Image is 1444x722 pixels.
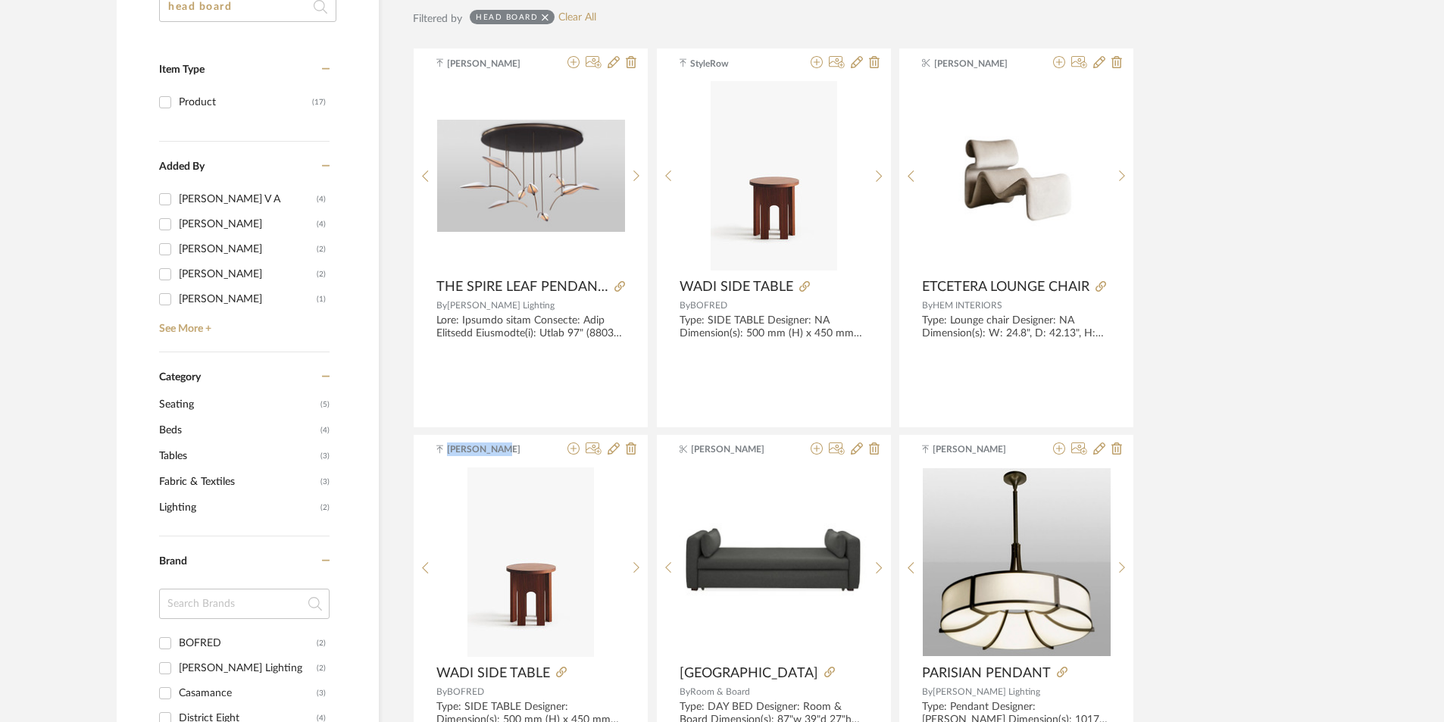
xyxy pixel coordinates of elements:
img: WADI SIDE TABLE [711,81,837,270]
div: [PERSON_NAME] Lighting [179,656,317,680]
span: BOFRED [690,301,727,310]
span: Lighting [159,495,317,520]
div: [PERSON_NAME] [179,262,317,286]
div: [PERSON_NAME] V A [179,187,317,211]
span: BOFRED [447,687,484,696]
div: (17) [312,90,326,114]
span: THE SPIRE LEAF PENDANT 9 [436,279,608,295]
div: (4) [317,212,326,236]
div: head board [476,12,538,22]
span: Brand [159,556,187,567]
span: By [436,687,447,696]
span: (5) [320,392,330,417]
span: Tables [159,443,317,469]
div: Type: Lounge chair Designer: NA Dimension(s): W: 24.8", D: 42.13", H: 30.32" Material/Finishes: O... [922,314,1111,340]
span: Seating [159,392,317,417]
span: (2) [320,495,330,520]
div: (4) [317,187,326,211]
span: [PERSON_NAME] [933,442,1028,456]
div: Casamance [179,681,317,705]
div: Lore: Ipsumdo sitam Consecte: Adip Elitsedd Eiusmodte(i): Utlab 97" (8803 et) d Magnaa 31" (3302 ... [436,314,625,340]
span: By [680,687,690,696]
img: OXFORD [680,517,867,606]
img: PARISIAN PENDANT [923,468,1111,656]
img: THE SPIRE LEAF PENDANT 9 [437,120,625,233]
span: (4) [320,418,330,442]
span: [PERSON_NAME] [934,57,1030,70]
span: By [922,687,933,696]
div: (2) [317,262,326,286]
div: 0 [923,467,1111,657]
span: [PERSON_NAME] [691,442,786,456]
span: Category [159,371,201,384]
img: ETCETERA LOUNGE CHAIR [923,82,1111,270]
span: HEM INTERIORS [933,301,1002,310]
span: PARISIAN PENDANT [922,665,1051,682]
div: [PERSON_NAME] [179,212,317,236]
span: WADI SIDE TABLE [436,665,550,682]
div: (2) [317,237,326,261]
div: BOFRED [179,631,317,655]
div: 0 [437,467,625,657]
span: [PERSON_NAME] Lighting [933,687,1040,696]
div: Type: SIDE TABLE Designer: NA Dimension(s): 500 mm (H) x 450 mm (Diameter) Material/Finishes: OPT... [680,314,868,340]
div: (2) [317,631,326,655]
span: By [680,301,690,310]
span: [PERSON_NAME] Lighting [447,301,555,310]
div: (3) [317,681,326,705]
span: ETCETERA LOUNGE CHAIR [922,279,1089,295]
span: Fabric & Textiles [159,469,317,495]
div: 0 [680,467,867,657]
div: Filtered by [413,11,462,27]
span: Room & Board [690,687,750,696]
input: Search Brands [159,589,330,619]
span: Beds [159,417,317,443]
span: Added By [159,161,205,172]
span: By [922,301,933,310]
div: (1) [317,287,326,311]
a: See More + [155,311,330,336]
div: [PERSON_NAME] [179,237,317,261]
span: StyleRow [690,57,786,70]
span: By [436,301,447,310]
div: [PERSON_NAME] [179,287,317,311]
div: (2) [317,656,326,680]
span: Item Type [159,64,205,75]
a: Clear All [558,11,596,24]
div: Product [179,90,312,114]
img: WADI SIDE TABLE [467,467,594,657]
span: WADI SIDE TABLE [680,279,793,295]
span: (3) [320,444,330,468]
span: [PERSON_NAME] [447,442,542,456]
span: [PERSON_NAME] [447,57,542,70]
span: [GEOGRAPHIC_DATA] [680,665,818,682]
span: (3) [320,470,330,494]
